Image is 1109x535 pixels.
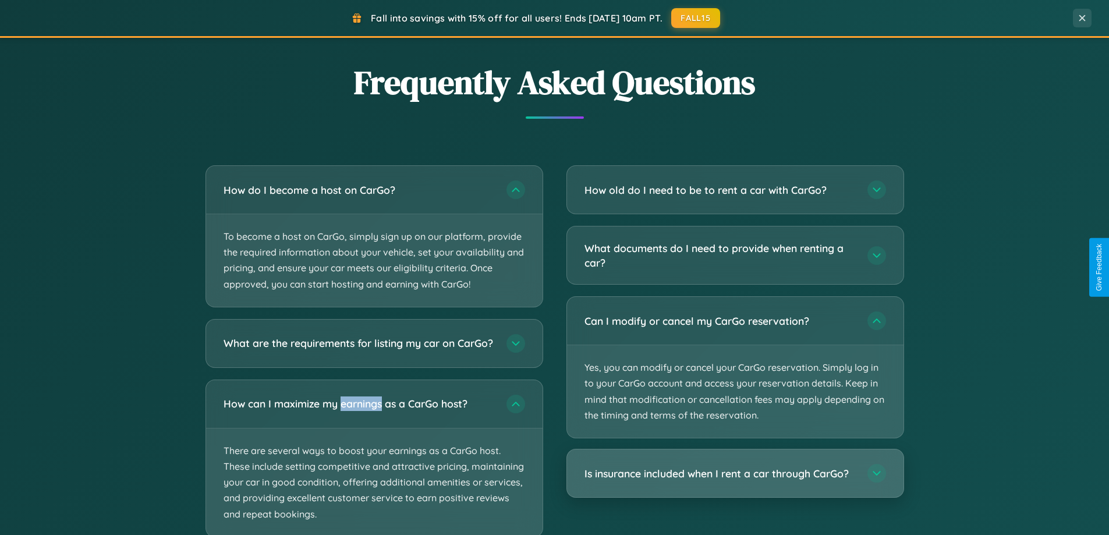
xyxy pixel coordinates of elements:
[671,8,720,28] button: FALL15
[371,12,662,24] span: Fall into savings with 15% off for all users! Ends [DATE] 10am PT.
[584,183,856,197] h3: How old do I need to be to rent a car with CarGo?
[206,214,543,307] p: To become a host on CarGo, simply sign up on our platform, provide the required information about...
[205,60,904,105] h2: Frequently Asked Questions
[224,183,495,197] h3: How do I become a host on CarGo?
[224,396,495,411] h3: How can I maximize my earnings as a CarGo host?
[224,336,495,350] h3: What are the requirements for listing my car on CarGo?
[584,241,856,270] h3: What documents do I need to provide when renting a car?
[584,466,856,481] h3: Is insurance included when I rent a car through CarGo?
[1095,244,1103,291] div: Give Feedback
[584,314,856,328] h3: Can I modify or cancel my CarGo reservation?
[567,345,904,438] p: Yes, you can modify or cancel your CarGo reservation. Simply log in to your CarGo account and acc...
